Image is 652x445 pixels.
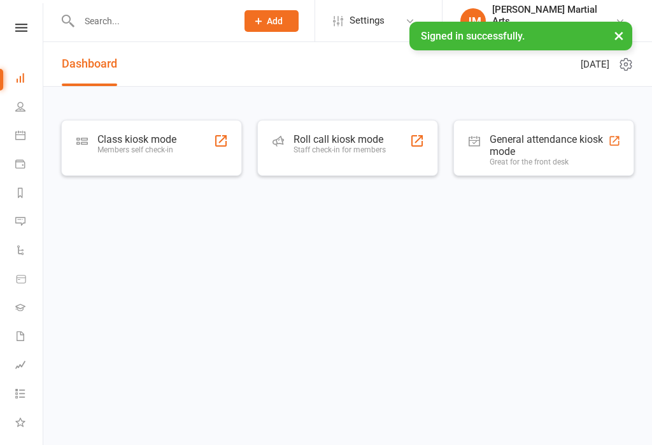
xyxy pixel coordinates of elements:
[294,133,386,145] div: Roll call kiosk mode
[97,145,176,154] div: Members self check-in
[490,133,608,157] div: General attendance kiosk mode
[607,22,630,49] button: ×
[15,180,44,208] a: Reports
[15,94,44,122] a: People
[460,8,486,34] div: JM
[294,145,386,154] div: Staff check-in for members
[492,4,615,27] div: [PERSON_NAME] Martial Arts
[62,42,117,86] a: Dashboard
[15,266,44,295] a: Product Sales
[15,352,44,381] a: Assessments
[350,6,385,35] span: Settings
[75,12,228,30] input: Search...
[581,57,609,72] span: [DATE]
[15,151,44,180] a: Payments
[267,16,283,26] span: Add
[97,133,176,145] div: Class kiosk mode
[15,409,44,438] a: What's New
[244,10,299,32] button: Add
[15,65,44,94] a: Dashboard
[490,157,608,166] div: Great for the front desk
[15,122,44,151] a: Calendar
[421,30,525,42] span: Signed in successfully.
